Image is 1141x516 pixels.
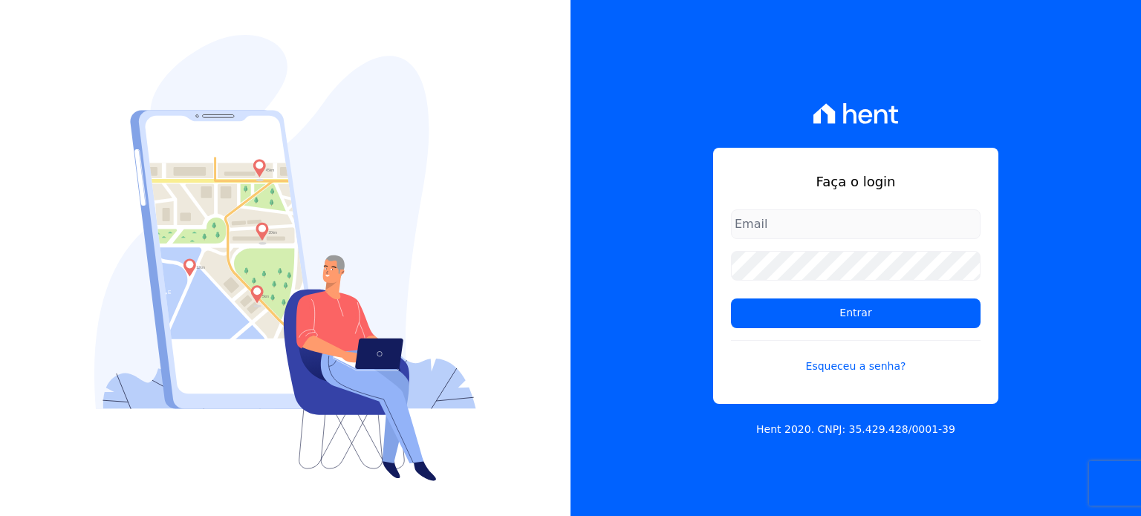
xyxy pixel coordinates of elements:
[731,172,981,192] h1: Faça o login
[756,422,955,437] p: Hent 2020. CNPJ: 35.429.428/0001-39
[94,35,476,481] img: Login
[731,209,981,239] input: Email
[731,298,981,328] input: Entrar
[731,340,981,374] a: Esqueceu a senha?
